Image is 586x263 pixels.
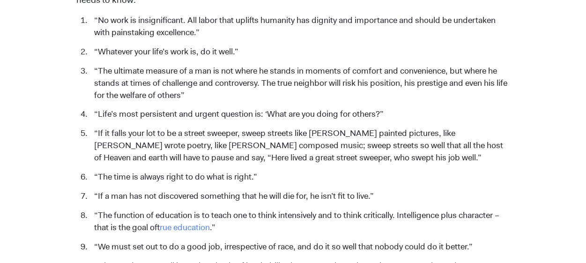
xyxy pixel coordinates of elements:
li: “If a man has not discovered something that he will die for, he isn’t fit to live.” [89,190,510,203]
li: “Whatever your life’s work is, do it well.” [89,46,510,58]
li: “No work is insignificant. All labor that uplifts humanity has dignity and importance and should ... [89,15,510,39]
li: “The time is always right to do what is right.” [89,171,510,183]
a: true education [160,222,210,233]
li: “Life’s most persistent and urgent question is: ‘What are you doing for others?” [89,108,510,120]
li: “The function of education is to teach one to think intensively and to think critically. Intellig... [89,210,510,234]
li: “If it falls your lot to be a street sweeper, sweep streets like [PERSON_NAME] painted pictures, ... [89,128,510,164]
li: “We must set out to do a good job, irrespective of race, and do it so well that nobody could do i... [89,241,510,253]
li: “The ultimate measure of a man is not where he stands in moments of comfort and convenience, but ... [89,65,510,102]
